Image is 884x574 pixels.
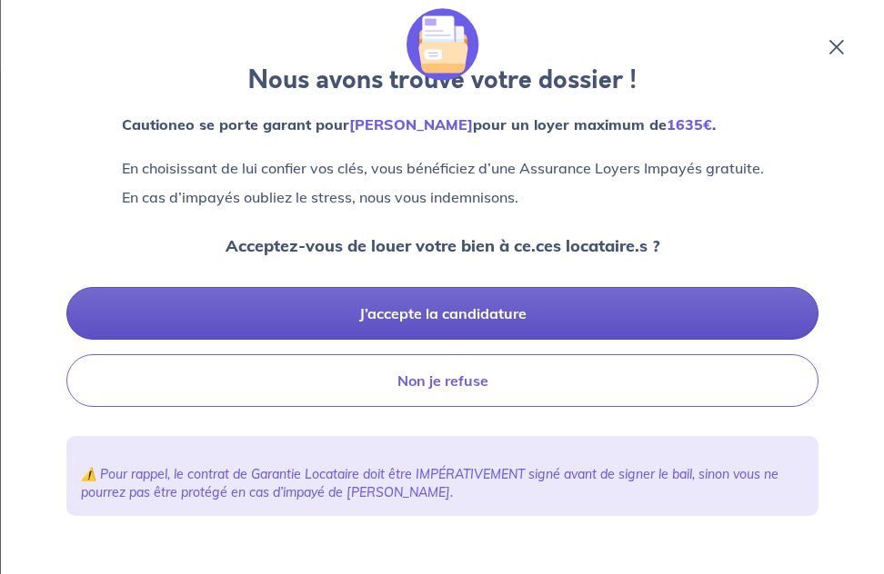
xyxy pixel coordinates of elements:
[66,354,819,407] button: Non je refuse
[667,115,712,134] em: 1635€
[122,153,764,212] p: En choisissant de lui confier vos clés, vous bénéficiez d’une Assurance Loyers Impayés gratuite. ...
[66,287,819,340] button: J’accepte la candidature
[407,8,479,81] img: illu_folder.svg
[226,235,660,256] strong: Acceptez-vous de louer votre bien à ce.ces locataire.s ?
[349,115,473,134] em: [PERSON_NAME]
[248,63,637,97] strong: Nous avons trouvé votre dossier !
[81,465,804,501] p: ⚠️ Pour rappel, le contrat de Garantie Locataire doit être IMPÉRATIVEMENT signé avant de signer l...
[122,115,716,134] strong: Cautioneo se porte garant pour pour un loyer maximum de .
